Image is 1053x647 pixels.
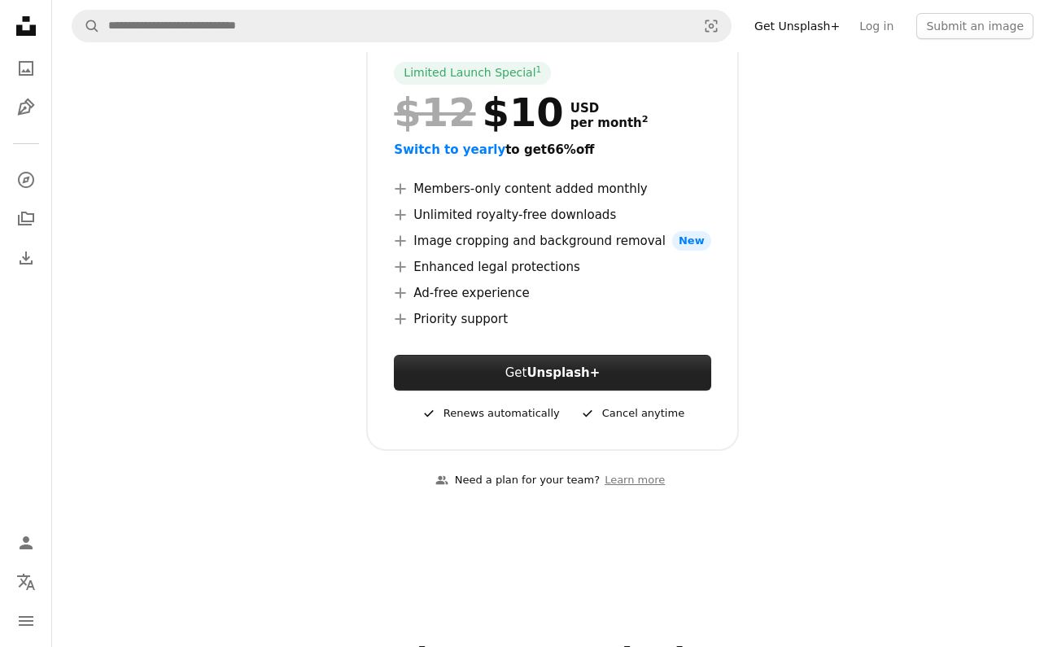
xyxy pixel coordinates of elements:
[639,116,652,130] a: 2
[10,566,42,598] button: Language
[435,472,600,489] div: Need a plan for your team?
[10,527,42,559] a: Log in / Sign up
[579,404,684,423] div: Cancel anytime
[536,64,542,74] sup: 1
[394,355,710,391] button: GetUnsplash+
[72,11,100,42] button: Search Unsplash
[394,179,710,199] li: Members-only content added monthly
[533,65,545,81] a: 1
[692,11,731,42] button: Visual search
[10,203,42,235] a: Collections
[10,605,42,637] button: Menu
[10,91,42,124] a: Illustrations
[394,283,710,303] li: Ad-free experience
[642,114,649,125] sup: 2
[394,309,710,329] li: Priority support
[421,404,560,423] div: Renews automatically
[394,91,475,133] span: $12
[850,13,903,39] a: Log in
[10,164,42,196] a: Explore
[672,231,711,251] span: New
[10,10,42,46] a: Home — Unsplash
[570,101,649,116] span: USD
[394,142,505,157] span: Switch to yearly
[10,242,42,274] a: Download History
[745,13,850,39] a: Get Unsplash+
[394,205,710,225] li: Unlimited royalty-free downloads
[394,140,594,160] button: Switch to yearlyto get66%off
[570,116,649,130] span: per month
[394,257,710,277] li: Enhanced legal protections
[526,365,600,380] strong: Unsplash+
[600,467,670,494] a: Learn more
[10,52,42,85] a: Photos
[394,91,563,133] div: $10
[394,231,710,251] li: Image cropping and background removal
[916,13,1033,39] button: Submit an image
[394,62,551,85] div: Limited Launch Special
[72,10,732,42] form: Find visuals sitewide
